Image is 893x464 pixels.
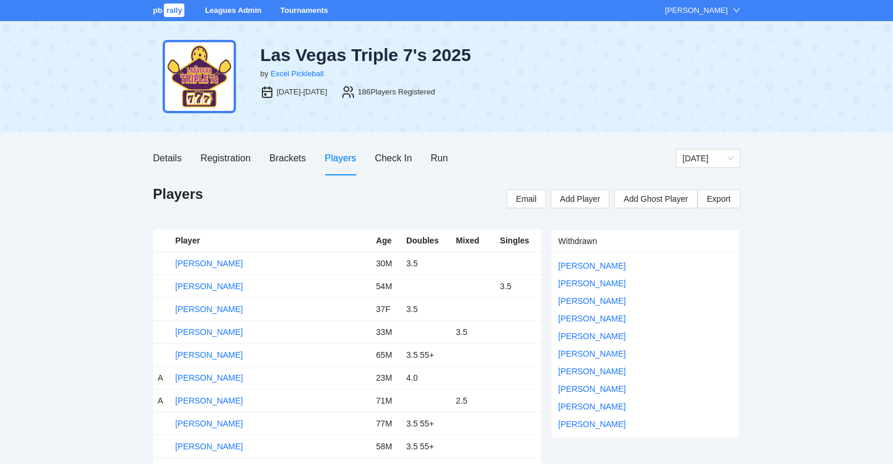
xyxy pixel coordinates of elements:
div: Doubles [406,234,447,247]
td: A [153,366,171,389]
button: Add Player [551,189,609,208]
span: Email [516,192,537,205]
div: Details [153,151,182,165]
div: Age [376,234,397,247]
button: Add Ghost Player [614,189,697,208]
td: 58M [372,435,402,458]
div: Run [431,151,448,165]
a: [PERSON_NAME] [558,402,626,411]
td: 71M [372,389,402,412]
div: Singles [500,234,537,247]
a: [PERSON_NAME] [176,419,243,428]
div: Withdrawn [558,230,733,252]
td: 54M [372,275,402,297]
a: [PERSON_NAME] [558,314,626,323]
td: 77M [372,412,402,435]
a: [PERSON_NAME] [558,384,626,394]
h1: Players [153,185,203,204]
div: by [260,68,268,80]
a: pbrally [153,6,187,15]
td: 65M [372,343,402,366]
a: Tournaments [280,6,328,15]
div: Mixed [456,234,491,247]
span: down [733,6,740,14]
a: [PERSON_NAME] [176,396,243,405]
a: [PERSON_NAME] [558,331,626,341]
a: [PERSON_NAME] [558,419,626,429]
a: [PERSON_NAME] [176,350,243,360]
a: [PERSON_NAME] [176,373,243,382]
img: tiple-sevens-24.png [163,40,236,113]
a: [PERSON_NAME] [176,259,243,268]
td: 37F [372,297,402,320]
td: A [153,389,171,412]
button: Email [507,189,546,208]
a: Export [697,189,740,208]
td: 23M [372,366,402,389]
div: Brackets [269,151,306,165]
a: [PERSON_NAME] [176,442,243,451]
div: [PERSON_NAME] [665,5,728,16]
div: Registration [200,151,250,165]
td: 33M [372,320,402,343]
a: [PERSON_NAME] [558,261,626,270]
a: [PERSON_NAME] [176,282,243,291]
a: [PERSON_NAME] [558,367,626,376]
div: Las Vegas Triple 7's 2025 [260,45,535,66]
div: Check In [375,151,412,165]
span: Friday [683,150,733,167]
a: Leagues Admin [205,6,261,15]
a: [PERSON_NAME] [176,327,243,337]
td: 3.5 [451,320,496,343]
div: Players [325,151,356,165]
td: 3.5 [402,297,451,320]
td: 3.5 [496,275,541,297]
span: Add Ghost Player [624,192,688,205]
a: [PERSON_NAME] [558,279,626,288]
td: 3.5 55+ [402,435,451,458]
div: [DATE]-[DATE] [277,86,327,98]
td: 3.5 [402,252,451,275]
span: pb [153,6,163,15]
td: 30M [372,252,402,275]
div: Player [176,234,367,247]
div: 186 Players Registered [358,86,435,98]
a: Excel Pickleball [271,69,323,78]
a: [PERSON_NAME] [558,349,626,358]
td: 4.0 [402,366,451,389]
td: 2.5 [451,389,496,412]
td: 3.5 55+ [402,412,451,435]
a: [PERSON_NAME] [176,304,243,314]
span: Add Player [560,192,600,205]
a: [PERSON_NAME] [558,296,626,306]
span: Export [707,190,730,208]
span: rally [164,4,184,17]
td: 3.5 55+ [402,343,451,366]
